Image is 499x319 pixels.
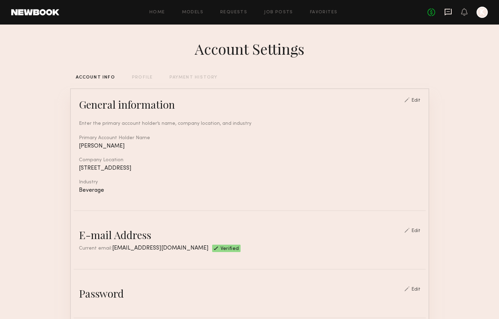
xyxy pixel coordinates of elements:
a: Requests [220,10,247,15]
div: [STREET_ADDRESS] [79,165,420,171]
span: Verified [221,246,239,252]
div: General information [79,97,175,111]
div: Enter the primary account holder’s name, company location, and industry [79,120,420,127]
a: Models [182,10,203,15]
a: Job Posts [264,10,293,15]
div: Beverage [79,188,420,194]
a: K [477,7,488,18]
div: Industry [79,180,420,185]
div: E-mail Address [79,228,151,242]
div: [PERSON_NAME] [79,143,420,149]
div: Edit [411,229,420,233]
div: Primary Account Holder Name [79,136,420,141]
div: Edit [411,98,420,103]
div: ACCOUNT INFO [76,75,115,80]
div: Current email: [79,245,209,252]
div: Password [79,286,124,300]
div: Account Settings [195,39,304,59]
span: [EMAIL_ADDRESS][DOMAIN_NAME] [112,245,209,251]
div: PAYMENT HISTORY [169,75,217,80]
div: Company Location [79,158,420,163]
div: Edit [411,287,420,292]
a: Home [149,10,165,15]
div: PROFILE [132,75,153,80]
a: Favorites [310,10,338,15]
